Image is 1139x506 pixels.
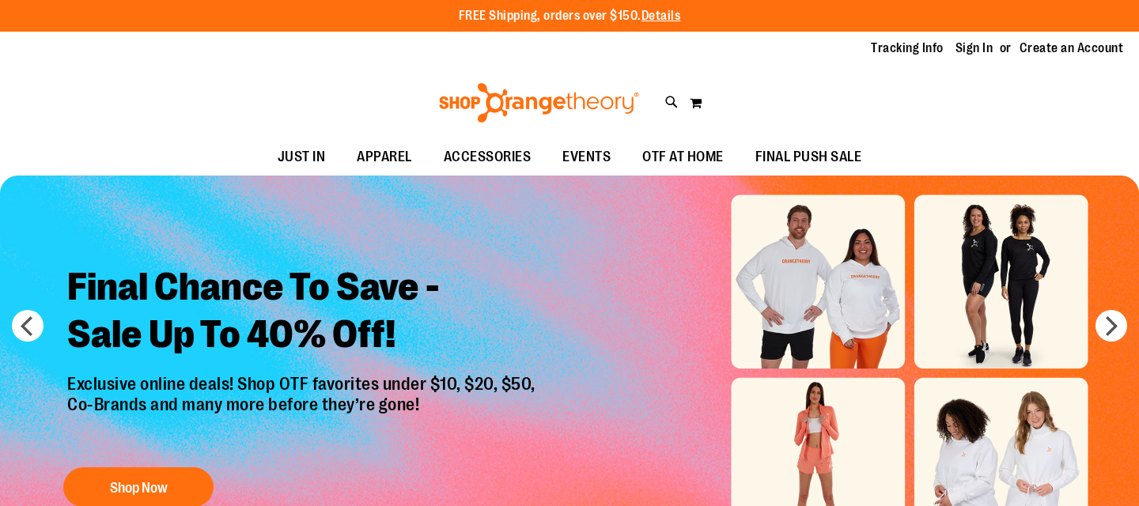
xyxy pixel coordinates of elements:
[262,139,342,176] a: JUST IN
[459,7,681,25] p: FREE Shipping, orders over $150.
[1020,40,1124,57] a: Create an Account
[740,139,878,176] a: FINAL PUSH SALE
[55,374,551,451] p: Exclusive online deals! Shop OTF favorites under $10, $20, $50, Co-Brands and many more before th...
[428,139,547,176] a: ACCESSORIES
[955,40,993,57] a: Sign In
[341,139,428,176] a: APPAREL
[626,139,740,176] a: OTF AT HOME
[444,139,532,175] span: ACCESSORIES
[871,40,944,57] a: Tracking Info
[562,139,611,175] span: EVENTS
[12,310,44,342] button: prev
[1095,310,1127,342] button: next
[55,251,551,374] h2: Final Chance To Save - Sale Up To 40% Off!
[357,139,412,175] span: APPAREL
[278,139,326,175] span: JUST IN
[755,139,862,175] span: FINAL PUSH SALE
[642,139,724,175] span: OTF AT HOME
[437,83,641,123] img: Shop Orangetheory
[547,139,626,176] a: EVENTS
[641,9,681,23] a: Details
